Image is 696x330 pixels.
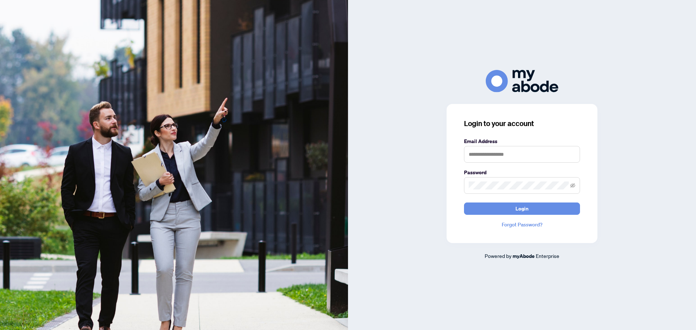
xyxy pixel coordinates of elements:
[536,252,559,259] span: Enterprise
[486,70,558,92] img: ma-logo
[464,118,580,129] h3: Login to your account
[513,252,535,260] a: myAbode
[464,202,580,215] button: Login
[485,252,511,259] span: Powered by
[464,137,580,145] label: Email Address
[464,221,580,229] a: Forgot Password?
[570,183,575,188] span: eye-invisible
[515,203,529,214] span: Login
[464,168,580,176] label: Password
